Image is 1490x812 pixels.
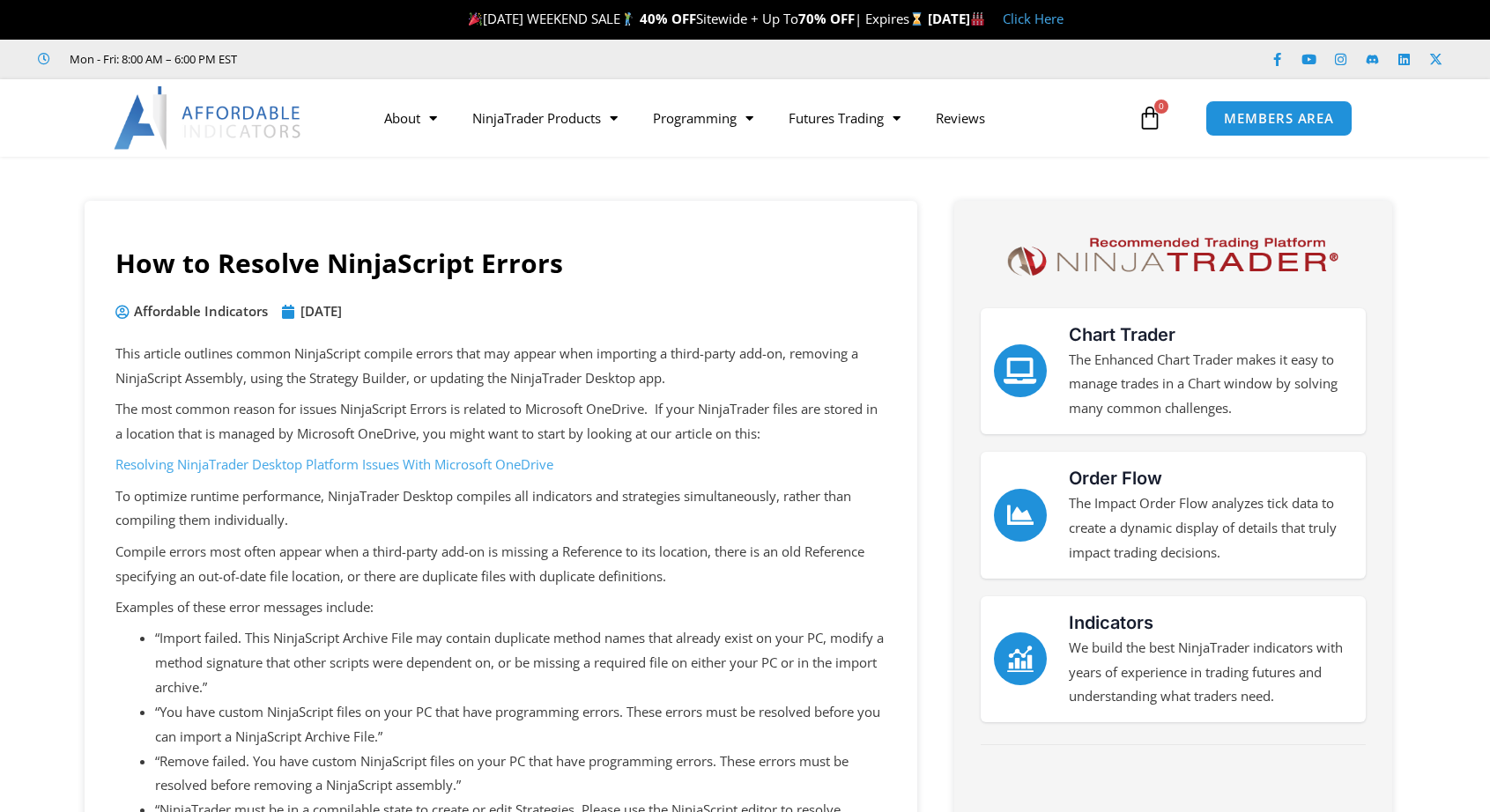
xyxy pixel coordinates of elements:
a: Programming [635,98,771,138]
img: 🏭 [971,12,984,26]
img: 🏌️‍♂️ [621,12,634,26]
iframe: Customer reviews powered by Trustpilot [262,50,526,68]
img: NinjaTrader Logo | Affordable Indicators – NinjaTrader [999,232,1345,282]
strong: 70% OFF [798,10,855,27]
a: About [367,98,455,138]
strong: 40% OFF [640,10,696,27]
a: MEMBERS AREA [1205,100,1353,137]
a: Indicators [994,632,1047,685]
li: “Import failed. This NinjaScript Archive File may contain duplicate method names that already exi... [155,626,886,700]
span: MEMBERS AREA [1224,112,1334,125]
a: Futures Trading [771,98,918,138]
a: Chart Trader [994,344,1047,397]
p: We build the best NinjaTrader indicators with years of experience in trading futures and understa... [1069,636,1353,710]
a: Order Flow [1069,468,1162,489]
img: LogoAI | Affordable Indicators – NinjaTrader [114,86,303,150]
span: [DATE] WEEKEND SALE Sitewide + Up To | Expires [464,10,927,27]
nav: Menu [367,98,1133,138]
h1: How to Resolve NinjaScript Errors [115,245,886,282]
p: The Enhanced Chart Trader makes it easy to manage trades in a Chart window by solving many common... [1069,348,1353,422]
img: 🎉 [469,12,482,26]
p: Examples of these error messages include: [115,595,886,620]
a: Reviews [918,98,1003,138]
a: 0 [1111,92,1189,144]
a: Click Here [1003,10,1064,27]
a: Indicators [1069,612,1153,633]
time: [DATE] [300,302,342,320]
a: Chart Trader [1069,324,1175,345]
p: To optimize runtime performance, NinjaTrader Desktop compiles all indicators and strategies simul... [115,484,886,534]
span: 0 [1154,100,1168,114]
p: The Impact Order Flow analyzes tick data to create a dynamic display of details that truly impact... [1069,491,1353,565]
strong: [DATE] [928,10,985,27]
p: This article outlines common NinjaScript compile errors that may appear when importing a third-pa... [115,342,886,391]
a: Order Flow [994,489,1047,542]
a: NinjaTrader Products [455,98,635,138]
p: Compile errors most often appear when a third-party add-on is missing a Reference to its location... [115,540,886,589]
li: “You have custom NinjaScript files on your PC that have programming errors. These errors must be ... [155,700,886,749]
img: ⌛ [910,12,923,26]
p: The most common reason for issues NinjaScript Errors is related to Microsoft OneDrive. If your Ni... [115,397,886,447]
a: Resolving NinjaTrader Desktop Platform Issues With Microsoft OneDrive [115,455,553,473]
span: Mon - Fri: 8:00 AM – 6:00 PM EST [65,48,237,70]
span: Affordable Indicators [130,299,268,324]
li: “Remove failed. You have custom NinjaScript files on your PC that have programming errors. These ... [155,749,886,799]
